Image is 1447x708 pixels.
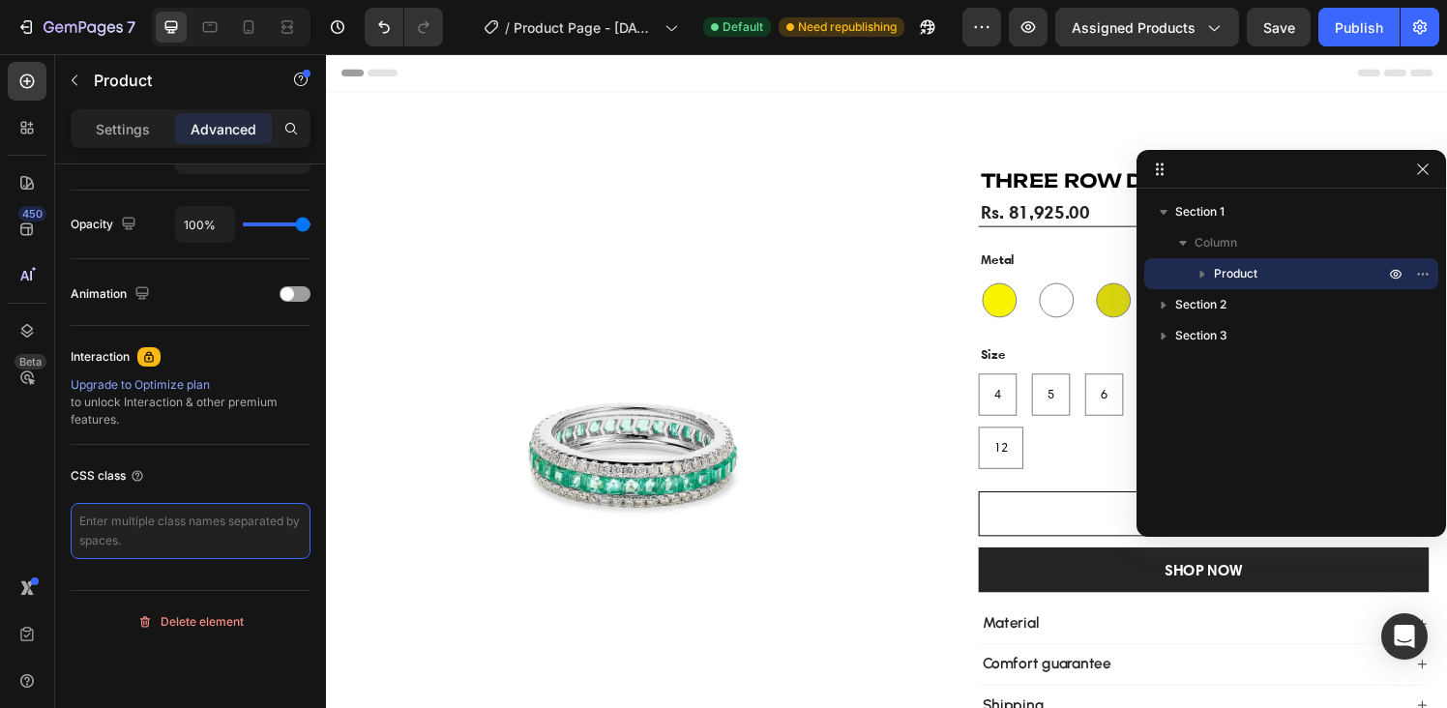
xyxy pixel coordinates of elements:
[96,119,150,139] p: Settings
[692,399,705,415] span: 12
[675,511,1141,557] button: SHOP NOW
[675,300,705,321] legend: Size
[675,202,715,223] legend: Metal
[679,664,743,685] p: Shipping
[857,344,864,360] span: 7
[967,344,974,360] span: 9
[1381,613,1428,660] div: Open Intercom Messenger
[71,376,310,428] div: to unlock Interaction & other premium features.
[15,354,46,369] div: Beta
[71,606,310,637] button: Delete element
[679,579,738,600] p: Material
[1175,202,1225,221] span: Section 1
[514,17,657,38] span: Product Page - [DATE] 16:44:36
[71,281,154,308] div: Animation
[127,15,135,39] p: 7
[71,212,140,238] div: Opacity
[176,207,234,242] input: Auto
[365,8,443,46] div: Undo/Redo
[868,524,949,545] div: SHOP NOW
[747,344,753,360] span: 5
[1084,344,1098,360] span: 11
[71,348,130,366] div: Interaction
[692,344,698,360] span: 4
[8,8,144,46] button: 7
[1022,344,1036,360] span: 10
[137,610,244,634] div: Delete element
[675,453,1141,499] button: ADD TO CART
[1247,8,1311,46] button: Save
[675,150,792,178] div: Rs. 81,925.00
[1195,233,1237,252] span: Column
[1318,8,1400,46] button: Publish
[1175,295,1226,314] span: Section 2
[723,18,763,36] span: Default
[1214,264,1257,283] span: Product
[1175,326,1227,345] span: Section 3
[71,376,310,394] div: Upgrade to Optimize plan
[675,117,1141,146] h1: THREE ROW DIAMOND EMERALD RING
[1263,19,1295,36] span: Save
[71,467,145,485] div: CSS class
[505,17,510,38] span: /
[326,54,1447,708] iframe: Design area
[798,18,897,36] span: Need republishing
[1335,17,1383,38] div: Publish
[802,344,809,360] span: 6
[679,622,812,642] p: Comfort guarantee
[912,344,919,360] span: 8
[94,69,258,92] p: Product
[191,119,256,139] p: Advanced
[1072,17,1196,38] span: Assigned Products
[1055,8,1239,46] button: Assigned Products
[859,466,959,487] div: ADD TO CART
[18,206,46,221] div: 450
